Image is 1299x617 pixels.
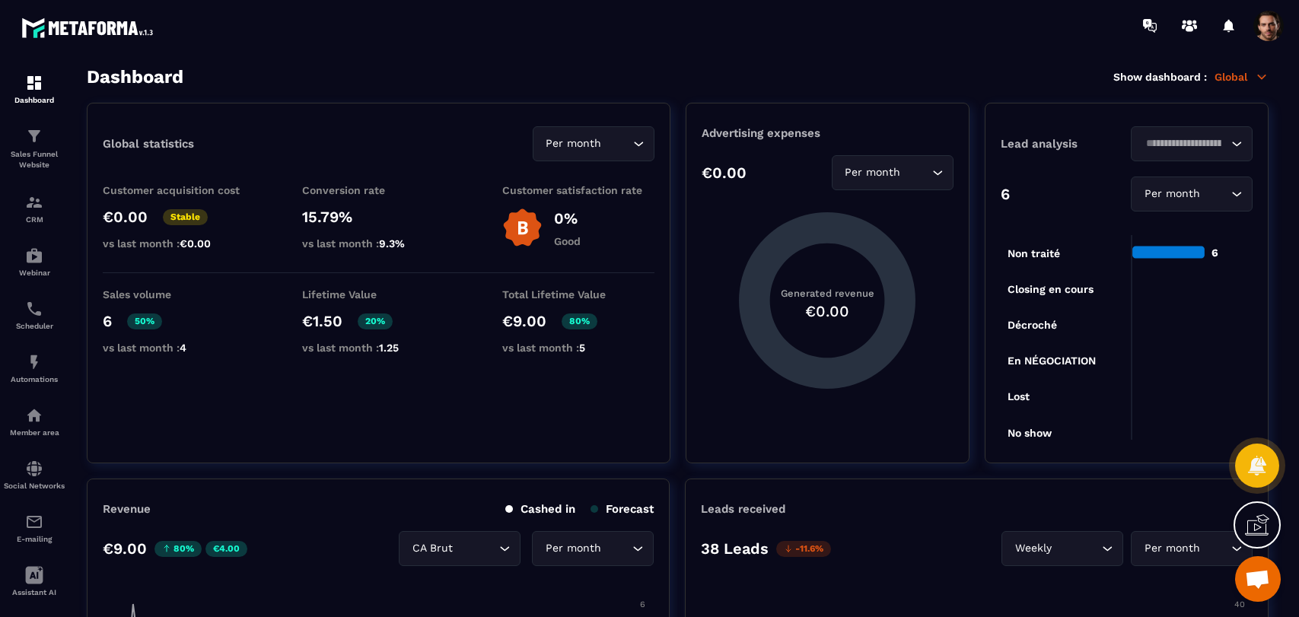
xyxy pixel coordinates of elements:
[25,300,43,318] img: scheduler
[180,237,211,250] span: €0.00
[25,460,43,478] img: social-network
[180,342,186,354] span: 4
[25,246,43,265] img: automations
[21,14,158,42] img: logo
[4,149,65,170] p: Sales Funnel Website
[4,342,65,395] a: automationsautomationsAutomations
[1203,540,1227,557] input: Search for option
[4,428,65,437] p: Member area
[4,501,65,555] a: emailemailE-mailing
[1215,70,1269,84] p: Global
[4,555,65,608] a: Assistant AI
[640,600,645,609] tspan: 6
[25,193,43,211] img: formation
[127,313,162,329] p: 50%
[554,209,581,227] p: 0%
[1011,540,1055,557] span: Weekly
[604,540,629,557] input: Search for option
[832,155,954,190] div: Search for option
[505,502,575,516] p: Cashed in
[103,342,255,354] p: vs last month :
[1001,531,1123,566] div: Search for option
[25,513,43,531] img: email
[542,540,604,557] span: Per month
[4,269,65,277] p: Webinar
[103,208,148,226] p: €0.00
[1001,185,1010,203] p: 6
[103,184,255,196] p: Customer acquisition cost
[103,502,151,516] p: Revenue
[1235,556,1281,602] div: Mở cuộc trò chuyện
[502,208,543,248] img: b-badge-o.b3b20ee6.svg
[701,502,785,516] p: Leads received
[1141,186,1203,202] span: Per month
[1001,137,1127,151] p: Lead analysis
[1141,135,1227,152] input: Search for option
[4,448,65,501] a: social-networksocial-networkSocial Networks
[25,127,43,145] img: formation
[302,312,342,330] p: €1.50
[4,535,65,543] p: E-mailing
[1008,247,1060,259] tspan: Non traité
[4,322,65,330] p: Scheduler
[154,541,202,557] p: 80%
[4,96,65,104] p: Dashboard
[4,116,65,182] a: formationformationSales Funnel Website
[1008,283,1094,296] tspan: Closing en cours
[399,531,521,566] div: Search for option
[1234,600,1245,609] tspan: 40
[1131,177,1253,211] div: Search for option
[302,208,454,226] p: 15.79%
[1008,390,1030,402] tspan: Lost
[1203,186,1227,202] input: Search for option
[554,235,581,247] p: Good
[1008,427,1052,439] tspan: No show
[4,62,65,116] a: formationformationDashboard
[379,237,405,250] span: 9.3%
[776,541,831,557] p: -11.6%
[701,539,769,558] p: 38 Leads
[1131,531,1253,566] div: Search for option
[103,539,147,558] p: €9.00
[502,288,654,301] p: Total Lifetime Value
[4,395,65,448] a: automationsautomationsMember area
[103,237,255,250] p: vs last month :
[379,342,399,354] span: 1.25
[502,342,654,354] p: vs last month :
[1113,71,1207,83] p: Show dashboard :
[842,164,904,181] span: Per month
[4,288,65,342] a: schedulerschedulerScheduler
[702,126,954,140] p: Advertising expenses
[1131,126,1253,161] div: Search for option
[533,126,654,161] div: Search for option
[103,312,112,330] p: 6
[502,184,654,196] p: Customer satisfaction rate
[205,541,247,557] p: €4.00
[1008,319,1057,331] tspan: Décroché
[4,235,65,288] a: automationsautomationsWebinar
[25,353,43,371] img: automations
[4,375,65,383] p: Automations
[4,182,65,235] a: formationformationCRM
[456,540,495,557] input: Search for option
[904,164,928,181] input: Search for option
[532,531,654,566] div: Search for option
[302,237,454,250] p: vs last month :
[4,588,65,596] p: Assistant AI
[1008,355,1096,367] tspan: En NÉGOCIATION
[543,135,605,152] span: Per month
[591,502,654,516] p: Forecast
[409,540,456,557] span: CA Brut
[103,137,194,151] p: Global statistics
[302,184,454,196] p: Conversion rate
[579,342,585,354] span: 5
[302,342,454,354] p: vs last month :
[1141,540,1203,557] span: Per month
[4,482,65,490] p: Social Networks
[702,164,747,182] p: €0.00
[25,406,43,425] img: automations
[302,288,454,301] p: Lifetime Value
[1055,540,1098,557] input: Search for option
[103,288,255,301] p: Sales volume
[562,313,597,329] p: 80%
